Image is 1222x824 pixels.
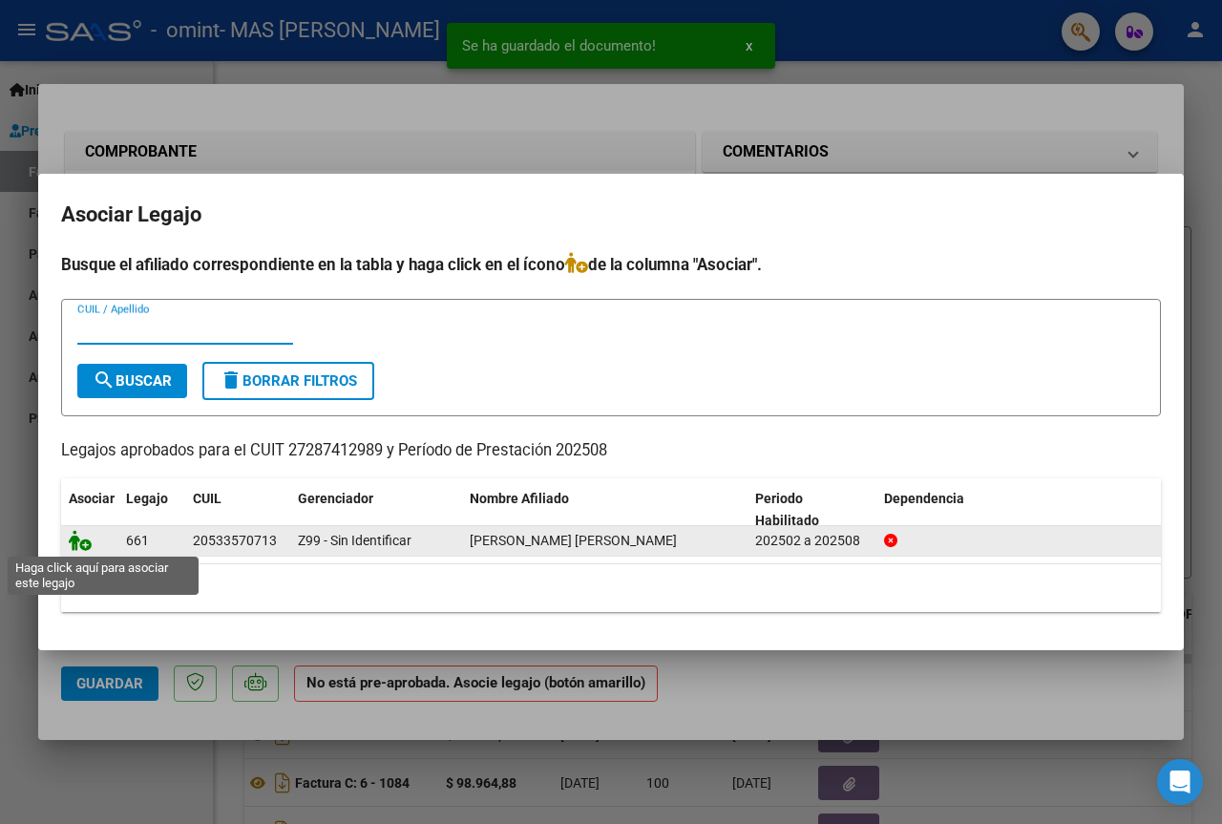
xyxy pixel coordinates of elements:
[470,491,569,506] span: Nombre Afiliado
[298,491,373,506] span: Gerenciador
[290,478,462,541] datatable-header-cell: Gerenciador
[61,564,1161,612] div: 1 registros
[61,252,1161,277] h4: Busque el afiliado correspondiente en la tabla y haga click en el ícono de la columna "Asociar".
[470,533,677,548] span: CORREA GINER AGUSTIN IGNACIO
[202,362,374,400] button: Borrar Filtros
[755,530,869,552] div: 202502 a 202508
[126,533,149,548] span: 661
[1157,759,1203,805] div: Open Intercom Messenger
[220,369,242,391] mat-icon: delete
[884,491,964,506] span: Dependencia
[876,478,1162,541] datatable-header-cell: Dependencia
[748,478,876,541] datatable-header-cell: Periodo Habilitado
[193,491,221,506] span: CUIL
[93,372,172,390] span: Buscar
[61,197,1161,233] h2: Asociar Legajo
[118,478,185,541] datatable-header-cell: Legajo
[298,533,411,548] span: Z99 - Sin Identificar
[61,478,118,541] datatable-header-cell: Asociar
[193,530,277,552] div: 20533570713
[185,478,290,541] datatable-header-cell: CUIL
[77,364,187,398] button: Buscar
[462,478,748,541] datatable-header-cell: Nombre Afiliado
[69,491,115,506] span: Asociar
[61,439,1161,463] p: Legajos aprobados para el CUIT 27287412989 y Período de Prestación 202508
[220,372,357,390] span: Borrar Filtros
[755,491,819,528] span: Periodo Habilitado
[93,369,116,391] mat-icon: search
[126,491,168,506] span: Legajo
